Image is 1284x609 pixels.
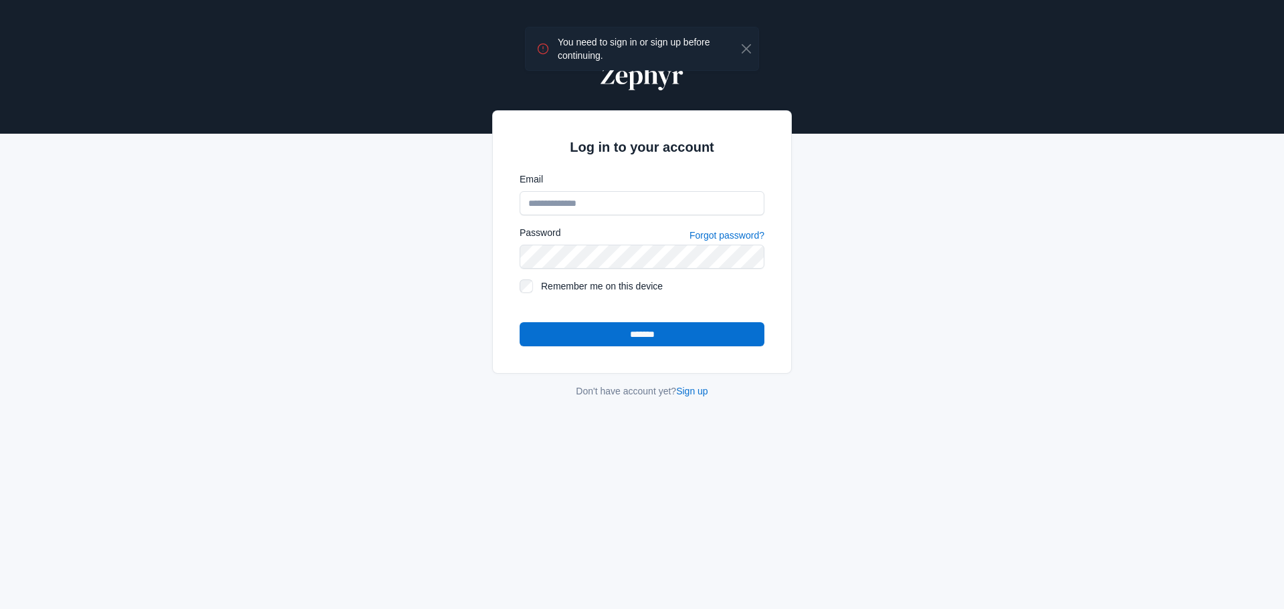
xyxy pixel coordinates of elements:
[740,42,753,56] button: Close
[520,226,560,239] label: Password
[598,59,686,91] img: Zephyr Logo
[550,27,740,70] div: You need to sign in or sign up before continuing.
[676,386,708,396] a: Sign up
[520,172,764,186] label: Email
[541,279,764,293] label: Remember me on this device
[520,138,764,156] h2: Log in to your account
[689,230,764,241] a: Forgot password?
[492,384,792,398] div: Don't have account yet?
